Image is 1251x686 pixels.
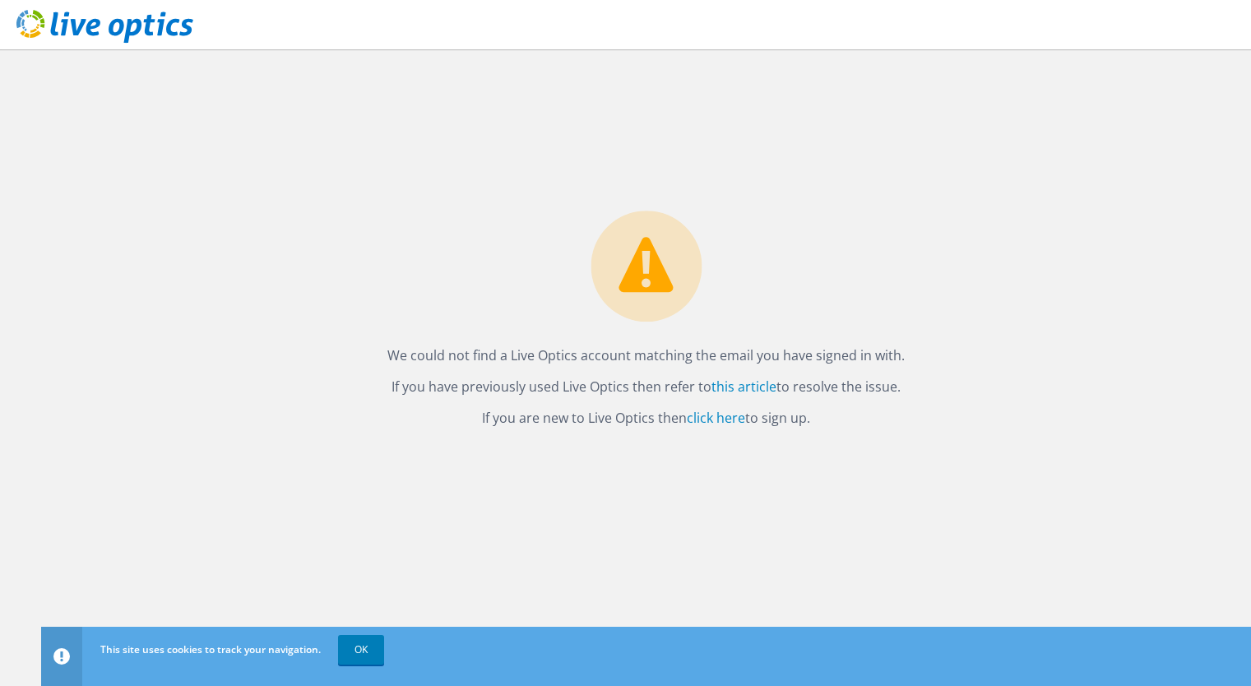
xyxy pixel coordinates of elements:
[100,642,321,656] span: This site uses cookies to track your navigation.
[387,344,905,367] p: We could not find a Live Optics account matching the email you have signed in with.
[338,635,384,665] a: OK
[687,409,745,427] a: click here
[711,378,776,396] a: this article
[387,406,905,429] p: If you are new to Live Optics then to sign up.
[387,375,905,398] p: If you have previously used Live Optics then refer to to resolve the issue.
